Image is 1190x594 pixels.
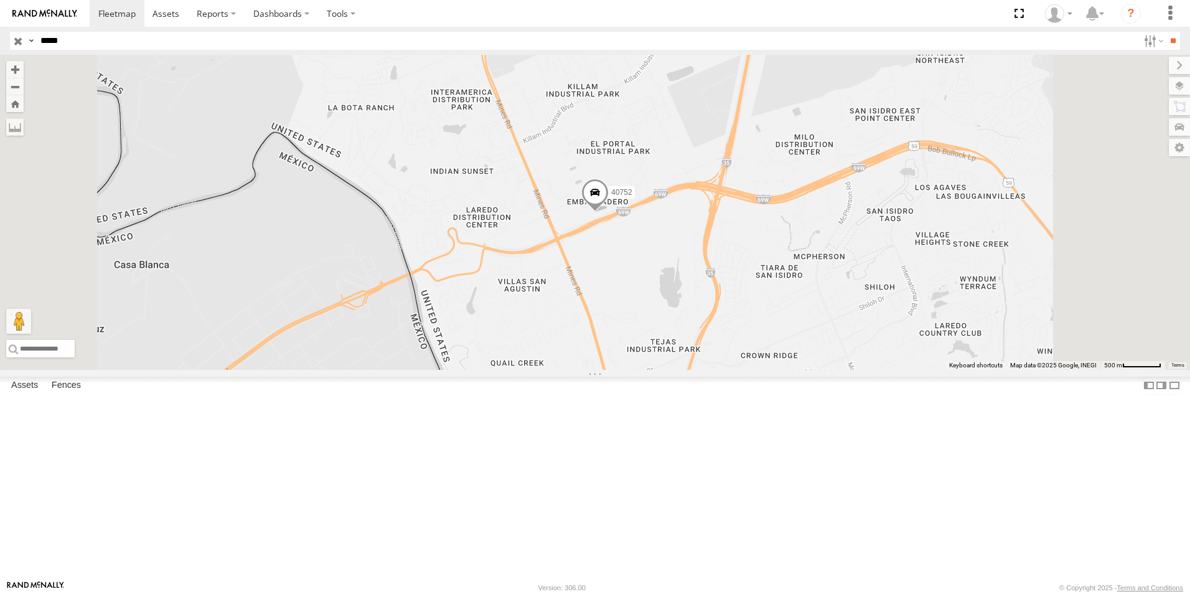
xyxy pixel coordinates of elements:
[7,582,64,594] a: Visit our Website
[1171,363,1184,368] a: Terms (opens in new tab)
[1041,4,1077,23] div: Caseta Laredo TX
[1010,362,1097,369] span: Map data ©2025 Google, INEGI
[1121,4,1141,24] i: ?
[6,118,24,136] label: Measure
[5,377,44,394] label: Assets
[6,95,24,112] button: Zoom Home
[45,377,87,394] label: Fences
[1155,377,1168,395] label: Dock Summary Table to the Right
[26,32,36,50] label: Search Query
[1100,361,1165,370] button: Map Scale: 500 m per 59 pixels
[1139,32,1166,50] label: Search Filter Options
[6,61,24,78] button: Zoom in
[1104,362,1122,369] span: 500 m
[611,188,632,197] span: 40752
[12,9,77,18] img: rand-logo.svg
[1143,377,1155,395] label: Dock Summary Table to the Left
[1059,584,1183,592] div: © Copyright 2025 -
[1117,584,1183,592] a: Terms and Conditions
[538,584,586,592] div: Version: 306.00
[1168,377,1181,395] label: Hide Summary Table
[6,309,31,334] button: Drag Pegman onto the map to open Street View
[949,361,1003,370] button: Keyboard shortcuts
[1169,139,1190,156] label: Map Settings
[6,78,24,95] button: Zoom out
